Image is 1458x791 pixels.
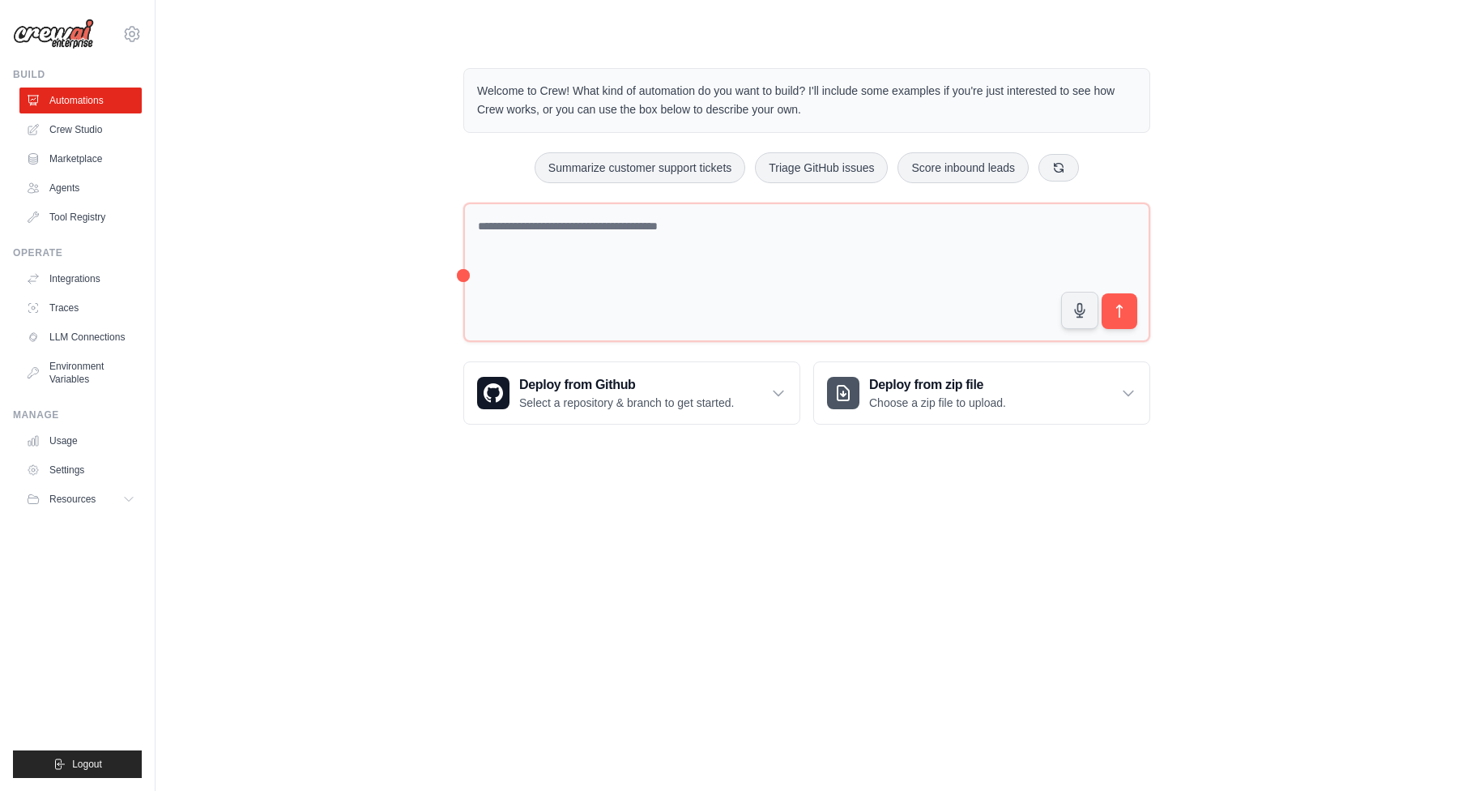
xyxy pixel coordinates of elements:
[19,266,142,292] a: Integrations
[19,428,142,454] a: Usage
[13,68,142,81] div: Build
[19,353,142,392] a: Environment Variables
[13,408,142,421] div: Manage
[19,175,142,201] a: Agents
[869,375,1006,395] h3: Deploy from zip file
[897,152,1029,183] button: Score inbound leads
[519,375,734,395] h3: Deploy from Github
[1161,646,1194,658] span: Step 1
[519,395,734,411] p: Select a repository & branch to get started.
[535,152,745,183] button: Summarize customer support tickets
[19,204,142,230] a: Tool Registry
[19,295,142,321] a: Traces
[19,117,142,143] a: Crew Studio
[1409,643,1421,655] button: Close walkthrough
[19,486,142,512] button: Resources
[1149,664,1400,686] h3: Create an automation
[869,395,1006,411] p: Choose a zip file to upload.
[49,493,96,506] span: Resources
[477,82,1136,119] p: Welcome to Crew! What kind of automation do you want to build? I'll include some examples if you'...
[1149,692,1400,745] p: Describe the automation you want to build, select an example option, or use the microphone to spe...
[13,750,142,778] button: Logout
[19,457,142,483] a: Settings
[19,146,142,172] a: Marketplace
[19,88,142,113] a: Automations
[13,246,142,259] div: Operate
[13,19,94,49] img: Logo
[755,152,888,183] button: Triage GitHub issues
[72,758,102,771] span: Logout
[19,324,142,350] a: LLM Connections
